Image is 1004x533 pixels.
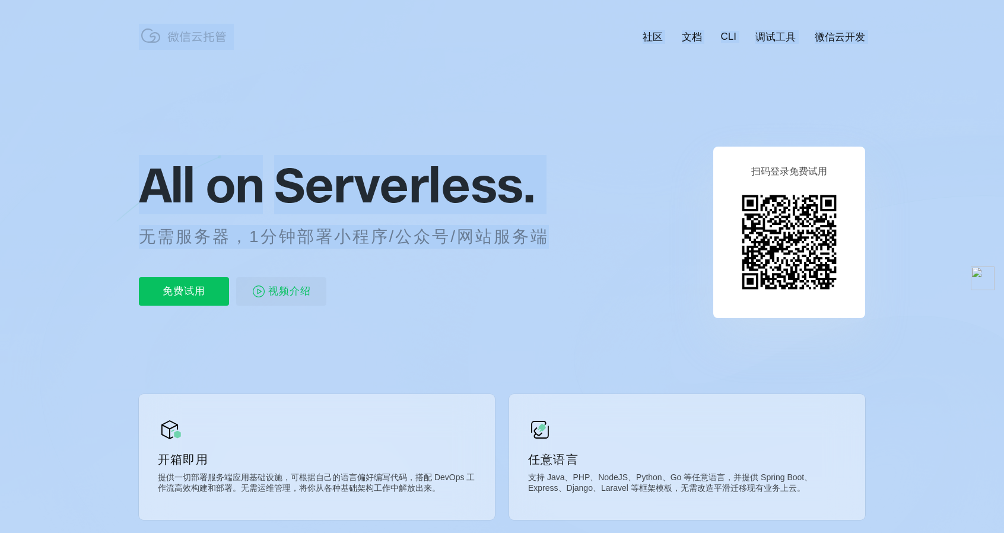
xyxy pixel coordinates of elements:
p: 任意语言 [528,451,846,468]
p: 免费试用 [139,277,229,306]
span: 视频介绍 [268,277,311,306]
p: 扫码登录免费试用 [751,166,827,178]
a: 社区 [643,30,663,44]
img: 微信云托管 [139,24,234,47]
p: 支持 Java、PHP、NodeJS、Python、Go 等任意语言，并提供 Spring Boot、Express、Django、Laravel 等框架模板，无需改造平滑迁移现有业务上云。 [528,472,846,496]
a: 调试工具 [755,30,796,44]
a: 微信云开发 [815,30,865,44]
p: 提供一切部署服务端应用基础设施，可根据自己的语言偏好编写代码，搭配 DevOps 工作流高效构建和部署。无需运维管理，将你从各种基础架构工作中解放出来。 [158,472,476,496]
p: 开箱即用 [158,451,476,468]
span: Serverless. [274,155,535,214]
a: 文档 [682,30,702,44]
a: 微信云托管 [139,39,234,49]
a: CLI [721,31,736,43]
span: All on [139,155,263,214]
img: video_play.svg [252,284,266,299]
p: 无需服务器，1分钟部署小程序/公众号/网站服务端 [139,225,571,249]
